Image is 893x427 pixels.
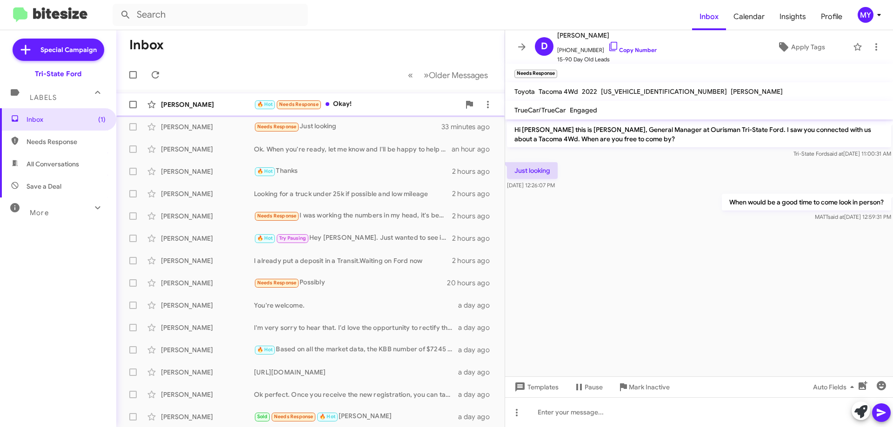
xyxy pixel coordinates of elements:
[279,101,319,107] span: Needs Response
[452,211,497,221] div: 2 hours ago
[257,235,273,241] span: 🔥 Hot
[113,4,308,26] input: Search
[161,167,254,176] div: [PERSON_NAME]
[452,189,497,198] div: 2 hours ago
[279,235,306,241] span: Try Pausing
[458,345,497,355] div: a day ago
[254,166,452,177] div: Thanks
[161,256,254,265] div: [PERSON_NAME]
[30,209,49,217] span: More
[129,38,164,53] h1: Inbox
[257,280,297,286] span: Needs Response
[541,39,548,54] span: D
[254,390,458,399] div: Ok perfect. Once you receive the new registration, you can take it to an inspection station for t...
[570,106,597,114] span: Engaged
[813,379,858,395] span: Auto Fields
[254,121,441,132] div: Just looking
[257,124,297,130] span: Needs Response
[791,39,825,55] span: Apply Tags
[161,211,254,221] div: [PERSON_NAME]
[722,194,891,210] p: When would be a good time to come look in person?
[610,379,677,395] button: Mark Inactive
[320,414,335,420] span: 🔥 Hot
[692,3,726,30] a: Inbox
[458,368,497,377] div: a day ago
[514,87,535,96] span: Toyota
[813,3,850,30] a: Profile
[254,145,452,154] div: Ok. When you're ready, let me know and I'll be happy to help you out with a new Bronco.
[815,213,891,220] span: MATT [DATE] 12:59:31 PM
[507,162,558,179] p: Just looking
[458,390,497,399] div: a day ago
[161,234,254,243] div: [PERSON_NAME]
[257,101,273,107] span: 🔥 Hot
[452,256,497,265] div: 2 hours ago
[772,3,813,30] span: Insights
[858,7,873,23] div: MY
[629,379,670,395] span: Mark Inactive
[254,277,447,288] div: Possibly
[539,87,578,96] span: Tacoma 4Wd
[447,278,497,288] div: 20 hours ago
[418,66,493,85] button: Next
[161,100,254,109] div: [PERSON_NAME]
[254,301,458,310] div: You're welcome.
[161,145,254,154] div: [PERSON_NAME]
[27,182,61,191] span: Save a Deal
[731,87,783,96] span: [PERSON_NAME]
[161,390,254,399] div: [PERSON_NAME]
[828,213,844,220] span: said at
[452,234,497,243] div: 2 hours ago
[35,69,81,79] div: Tri-State Ford
[161,278,254,288] div: [PERSON_NAME]
[458,301,497,310] div: a day ago
[254,411,458,422] div: [PERSON_NAME]
[27,115,106,124] span: Inbox
[753,39,848,55] button: Apply Tags
[850,7,883,23] button: MY
[601,87,727,96] span: [US_VEHICLE_IDENTIFICATION_NUMBER]
[257,347,273,353] span: 🔥 Hot
[254,368,458,377] div: [URL][DOMAIN_NAME]
[161,368,254,377] div: [PERSON_NAME]
[402,66,419,85] button: Previous
[452,167,497,176] div: 2 hours ago
[424,69,429,81] span: »
[514,70,557,78] small: Needs Response
[566,379,610,395] button: Pause
[254,210,452,221] div: I was working the numbers in my head, it's been a long time since I bought a vehicle and didn't t...
[30,93,57,102] span: Labels
[582,87,597,96] span: 2022
[254,344,458,355] div: Based on all the market data, the KBB number of $7245 is very strong. We'd want to be closer to $...
[514,106,566,114] span: TrueCar/TrueCar
[257,168,273,174] span: 🔥 Hot
[726,3,772,30] a: Calendar
[161,301,254,310] div: [PERSON_NAME]
[257,414,268,420] span: Sold
[27,159,79,169] span: All Conversations
[27,137,106,146] span: Needs Response
[557,30,657,41] span: [PERSON_NAME]
[254,323,458,332] div: I'm very sorry to hear that. I'd love the opportunity to rectify the situation.
[458,323,497,332] div: a day ago
[507,182,555,189] span: [DATE] 12:26:07 PM
[161,189,254,198] div: [PERSON_NAME]
[98,115,106,124] span: (1)
[161,323,254,332] div: [PERSON_NAME]
[254,256,452,265] div: I already put a deposit in a Transit.Waiting on Ford now
[806,379,865,395] button: Auto Fields
[429,70,488,80] span: Older Messages
[793,150,891,157] span: Tri-State Ford [DATE] 11:00:31 AM
[40,45,97,54] span: Special Campaign
[557,55,657,64] span: 15-90 Day Old Leads
[254,189,452,198] div: Looking for a truck under 25k if possible and low mileage
[408,69,413,81] span: «
[513,379,559,395] span: Templates
[585,379,603,395] span: Pause
[827,150,843,157] span: said at
[557,41,657,55] span: [PHONE_NUMBER]
[161,345,254,355] div: [PERSON_NAME]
